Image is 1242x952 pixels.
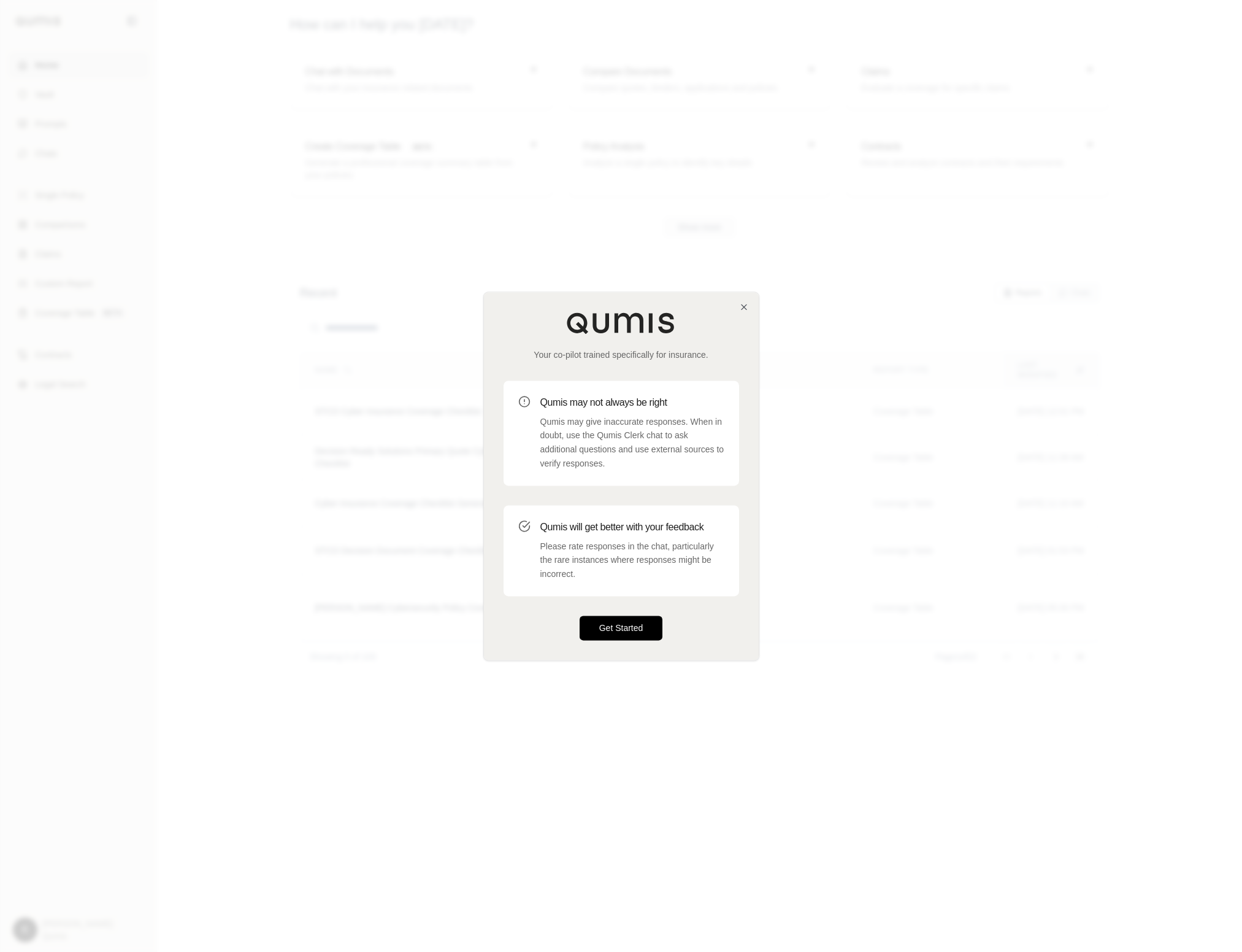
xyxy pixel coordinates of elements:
[540,520,724,535] h3: Qumis will get better with your feedback
[580,616,663,640] button: Get Started
[504,349,739,361] p: Your co-pilot trained specifically for insurance.
[540,540,724,581] p: Please rate responses in the chat, particularly the rare instances where responses might be incor...
[566,312,677,334] img: Qumis Logo
[540,415,724,471] p: Qumis may give inaccurate responses. When in doubt, use the Qumis Clerk chat to ask additional qu...
[540,395,724,410] h3: Qumis may not always be right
